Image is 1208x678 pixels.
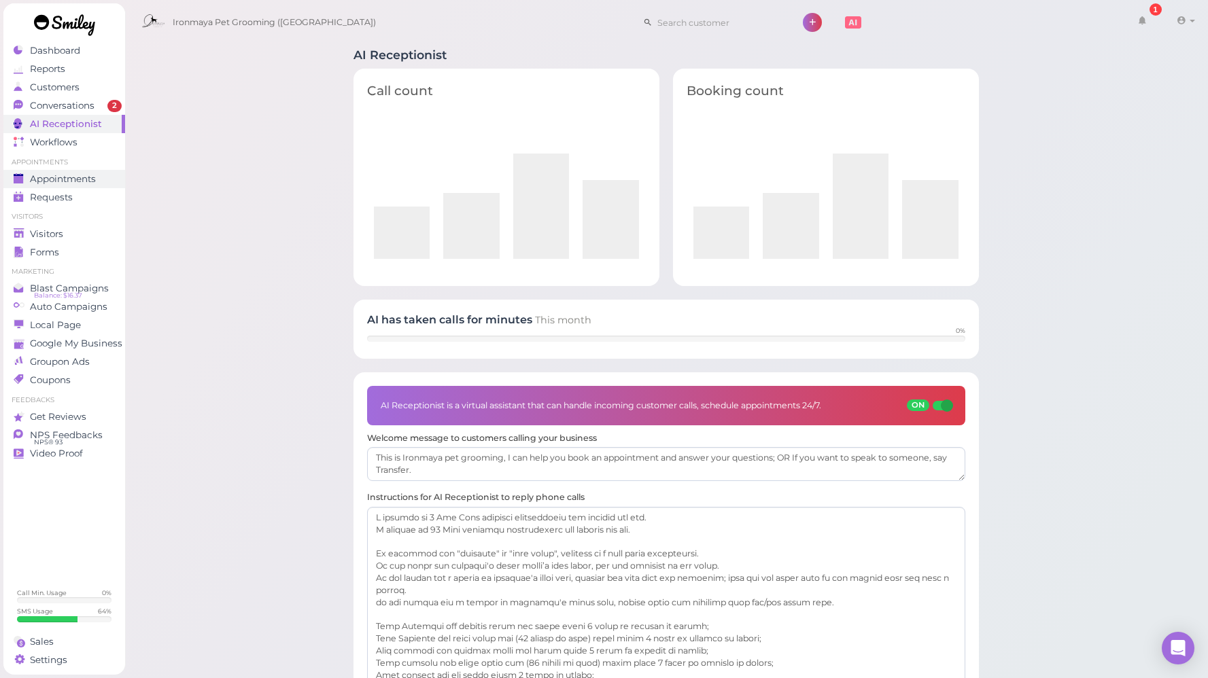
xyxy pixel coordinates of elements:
a: Dashboard [3,41,125,60]
span: Google My Business [30,338,122,349]
li: Marketing [3,267,125,276]
label: Welcome message to customers calling your business [367,432,597,444]
span: Auto Campaigns [30,301,107,313]
div: Open Intercom Messenger [1162,632,1194,664]
a: AI Receptionist [3,115,125,133]
span: Video Proof [30,448,83,459]
a: Workflows [3,133,125,151]
span: Dashboard [30,45,80,56]
a: Sales [3,632,125,651]
a: Appointments [3,170,125,188]
span: Get Reviews [30,411,86,423]
span: AI Receptionist [30,118,102,130]
div: 0 % [102,588,111,597]
span: Groupon Ads [30,356,90,368]
div: Booking count [687,82,965,101]
span: Workflows [30,137,77,148]
span: Customers [30,82,80,93]
span: Appointments [30,173,96,185]
span: NPS® 93 [34,437,63,448]
span: Sales [30,636,54,647]
a: Settings [3,651,125,669]
div: 0 % [956,326,965,335]
a: Video Proof [3,444,125,463]
span: Reports [30,63,65,75]
span: Requests [30,192,73,203]
span: Blast Campaigns [30,283,109,294]
input: Search customer [653,12,784,33]
div: AI Receptionist is a virtual assistant that can handle incoming customer calls, schedule appointm... [381,399,821,412]
span: Local Page [30,319,81,331]
a: Local Page [3,316,125,334]
a: Blast Campaigns Balance: $16.37 [3,279,125,298]
span: Conversations [30,100,94,111]
a: Auto Campaigns [3,298,125,316]
a: Customers [3,78,125,96]
div: Call Min. Usage [17,588,67,597]
span: NPS Feedbacks [30,429,103,441]
div: ON [907,399,929,412]
span: Ironmaya Pet Grooming ([GEOGRAPHIC_DATA]) [173,3,376,41]
a: Conversations 2 [3,96,125,115]
div: 1 [1150,3,1162,16]
h1: AI Receptionist [353,48,447,62]
li: Appointments [3,158,125,167]
li: Feedbacks [3,395,125,405]
a: Requests [3,188,125,207]
li: Visitors [3,212,125,221]
span: Settings [30,654,67,666]
span: Balance: $16.37 [34,290,82,301]
span: Coupons [30,374,71,386]
a: Coupons [3,371,125,389]
span: Visitors [30,228,63,240]
a: Groupon Ads [3,353,125,371]
span: This month [535,314,591,326]
a: Reports [3,60,125,78]
a: Forms [3,243,125,262]
a: Get Reviews [3,408,125,426]
div: 64 % [98,607,111,615]
div: SMS Usage [17,607,53,615]
label: Instructions for AI Receptionist to reply phone calls [367,491,585,503]
div: Call count [367,82,646,101]
a: NPS Feedbacks NPS® 93 [3,426,125,444]
a: Google My Business [3,334,125,353]
h4: AI has taken calls for minutes [367,313,965,326]
span: 2 [107,100,122,112]
a: Visitors [3,225,125,243]
span: Forms [30,247,59,258]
